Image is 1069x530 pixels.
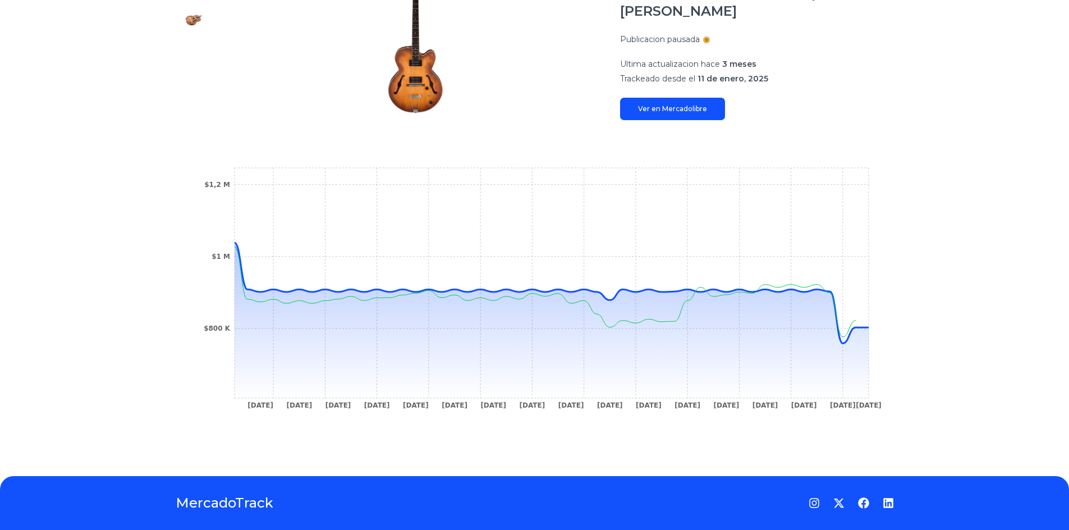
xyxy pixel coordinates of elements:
tspan: [DATE] [713,401,739,409]
a: Twitter [833,497,845,509]
tspan: [DATE] [791,401,816,409]
span: 3 meses [722,59,756,69]
span: Ultima actualizacion hace [620,59,720,69]
tspan: [DATE] [636,401,662,409]
a: MercadoTrack [176,494,273,512]
img: Guitarra eléctrica Ibanez Artcore AF55 de tilo tobacco flat con diapasón de nogal [185,11,203,29]
tspan: [DATE] [558,401,584,409]
a: Ver en Mercadolibre [620,98,725,120]
a: Facebook [858,497,869,509]
tspan: [DATE] [856,401,882,409]
tspan: [DATE] [364,401,389,409]
tspan: [DATE] [286,401,312,409]
tspan: [DATE] [752,401,778,409]
p: Publicacion pausada [620,34,700,45]
tspan: $1 M [212,253,230,261]
tspan: [DATE] [675,401,700,409]
span: 11 de enero, 2025 [698,74,768,84]
tspan: $1,2 M [204,181,230,189]
tspan: [DATE] [480,401,506,409]
tspan: [DATE] [247,401,273,409]
a: Instagram [809,497,820,509]
tspan: $800 K [204,325,231,332]
tspan: [DATE] [442,401,467,409]
tspan: [DATE] [597,401,622,409]
tspan: [DATE] [325,401,351,409]
span: Trackeado desde el [620,74,695,84]
tspan: [DATE] [403,401,429,409]
a: LinkedIn [883,497,894,509]
tspan: [DATE] [830,401,856,409]
tspan: [DATE] [519,401,545,409]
